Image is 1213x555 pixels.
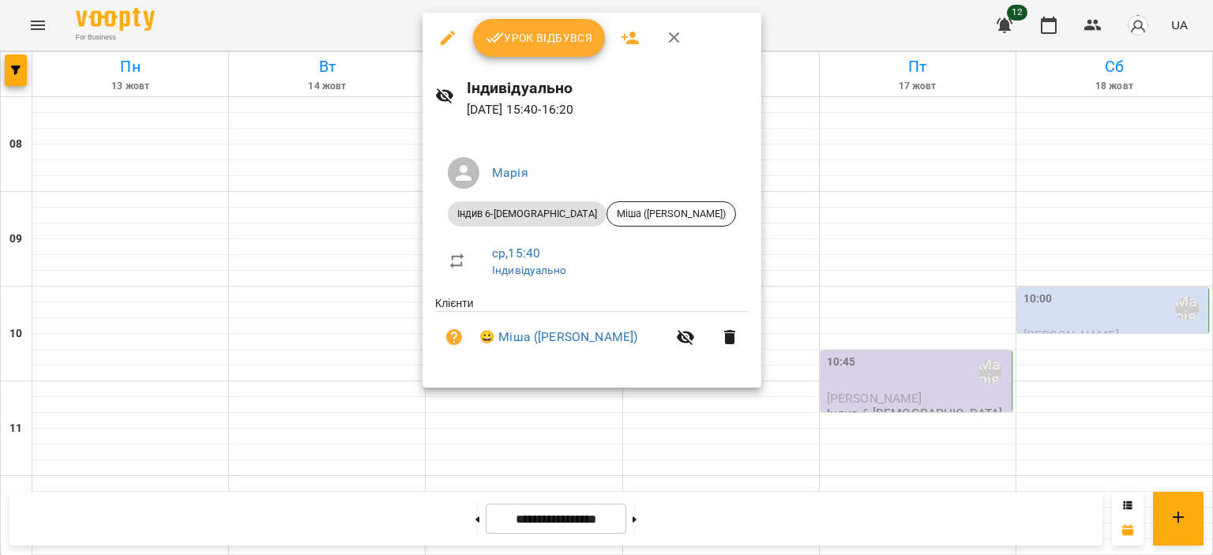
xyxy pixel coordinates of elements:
h6: Індивідуально [467,76,749,100]
ul: Клієнти [435,295,749,369]
span: Міша ([PERSON_NAME]) [607,207,735,221]
button: Урок відбувся [473,19,606,57]
span: Урок відбувся [486,28,593,47]
p: [DATE] 15:40 - 16:20 [467,100,749,119]
a: Марія [492,165,528,180]
a: Індивідуально [492,264,566,276]
a: ср , 15:40 [492,246,540,261]
a: 😀 Міша ([PERSON_NAME]) [479,328,637,347]
span: Індив 6-[DEMOGRAPHIC_DATA] [448,207,606,221]
div: Міша ([PERSON_NAME]) [606,201,736,227]
button: Візит ще не сплачено. Додати оплату? [435,318,473,356]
